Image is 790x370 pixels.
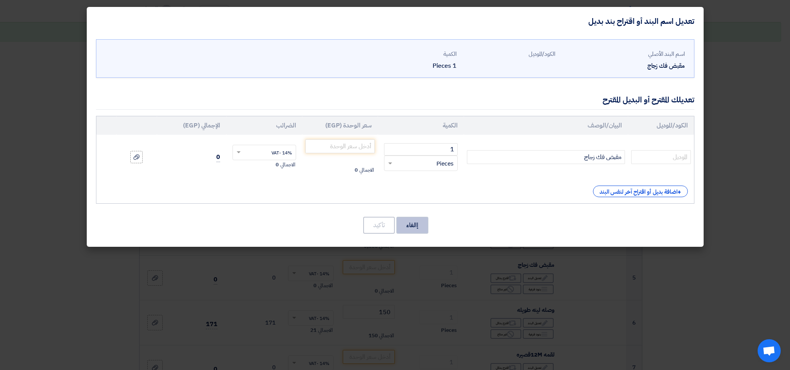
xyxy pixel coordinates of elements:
[226,116,302,135] th: الضرائب
[157,116,226,135] th: الإجمالي (EGP)
[276,161,279,169] span: 0
[378,116,464,135] th: الكمية
[216,152,220,162] span: 0
[628,116,694,135] th: الكود/الموديل
[305,139,375,153] input: أدخل سعر الوحدة
[593,186,688,197] div: اضافة بديل أو اقتراح آخر لنفس البند
[631,150,691,164] input: الموديل
[561,50,685,59] div: اسم البند الأصلي
[363,217,395,234] button: تأكيد
[302,116,378,135] th: سعر الوحدة (EGP)
[355,166,358,174] span: 0
[464,116,628,135] th: البيان/الوصف
[677,188,681,197] span: +
[384,143,458,156] input: RFQ_STEP1.ITEMS.2.AMOUNT_TITLE
[758,339,781,362] a: Open chat
[463,50,555,59] div: الكود/الموديل
[232,145,296,160] ng-select: VAT
[359,166,374,174] span: الاجمالي
[603,94,694,105] div: تعديلك المقترح أو البديل المقترح
[467,150,625,164] input: Add Item Description
[280,161,295,169] span: الاجمالي
[588,16,694,26] h4: تعديل اسم البند أو اقتراح بند بديل
[561,61,685,70] div: مقبض فك زجاج
[364,61,456,70] div: 1 Pieces
[364,50,456,59] div: الكمية
[436,159,453,168] span: Pieces
[396,217,428,234] button: إالغاء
